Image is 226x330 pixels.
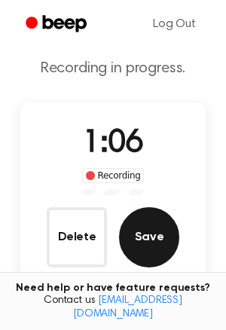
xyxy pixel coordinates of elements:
[119,207,179,267] button: Save Audio Record
[47,207,107,267] button: Delete Audio Record
[73,295,182,319] a: [EMAIL_ADDRESS][DOMAIN_NAME]
[82,168,145,183] div: Recording
[138,6,211,42] a: Log Out
[15,10,100,39] a: Beep
[12,60,214,78] p: Recording in progress.
[83,128,143,160] span: 1:06
[9,295,217,321] span: Contact us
